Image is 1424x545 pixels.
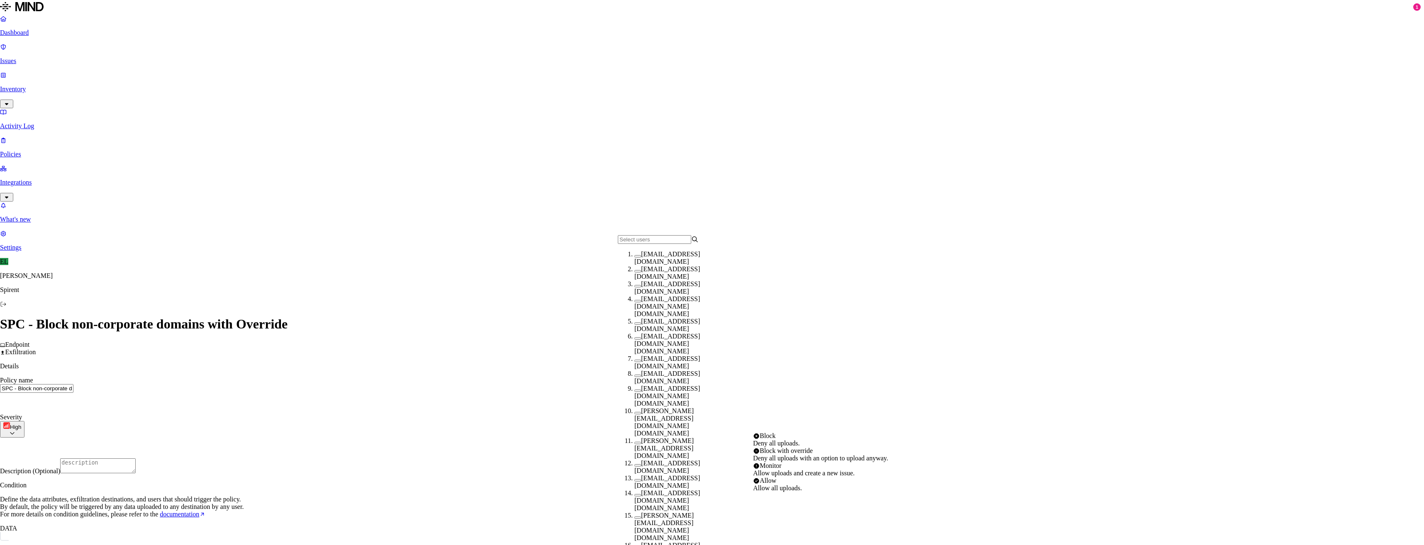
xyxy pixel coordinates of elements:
span: Block [760,432,775,439]
span: Allow uploads and create a new issue. [753,470,855,477]
span: Block with override [760,447,813,454]
span: Monitor [760,462,781,469]
span: Deny all uploads. [753,440,800,447]
span: Allow all uploads. [753,484,802,491]
span: Allow [760,477,776,484]
span: Deny all uploads with an option to upload anyway. [753,455,888,462]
